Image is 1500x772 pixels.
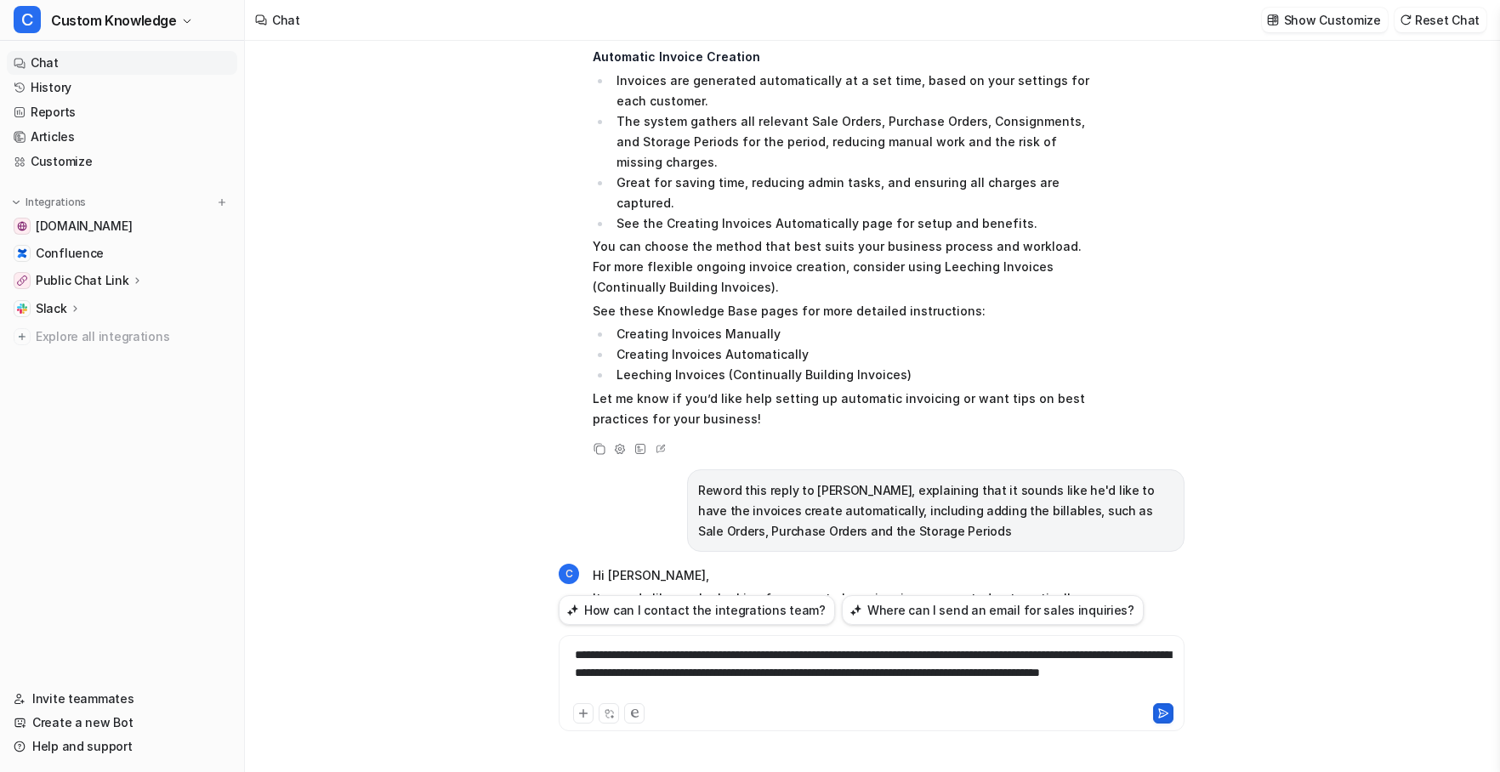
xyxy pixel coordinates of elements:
li: Leeching Invoices (Continually Building Invoices) [611,365,1090,385]
p: See these Knowledge Base pages for more detailed instructions: [593,301,1090,321]
img: expand menu [10,196,22,208]
button: Integrations [7,194,91,211]
a: History [7,76,237,99]
span: Explore all integrations [36,323,230,350]
img: explore all integrations [14,328,31,345]
li: Invoices are generated automatically at a set time, based on your settings for each customer. [611,71,1090,111]
img: help.cartoncloud.com [17,221,27,231]
button: Where can I send an email for sales inquiries? [842,595,1144,625]
li: Creating Invoices Manually [611,324,1090,344]
a: Invite teammates [7,687,237,711]
a: Reports [7,100,237,124]
p: Slack [36,300,67,317]
a: help.cartoncloud.com[DOMAIN_NAME] [7,214,237,238]
span: C [14,6,41,33]
img: Slack [17,304,27,314]
button: How can I contact the integrations team? [559,595,835,625]
p: Hi [PERSON_NAME], [593,565,1090,586]
a: Help and support [7,735,237,758]
button: Show Customize [1262,8,1388,32]
p: Show Customize [1284,11,1381,29]
p: It sounds like you're looking for a way to have invoices generated automatically, including all y... [593,588,1090,650]
strong: Automatic Invoice Creation [593,49,760,64]
button: Reset Chat [1395,8,1486,32]
p: Public Chat Link [36,272,129,289]
li: The system gathers all relevant Sale Orders, Purchase Orders, Consignments, and Storage Periods f... [611,111,1090,173]
span: C [559,564,579,584]
img: Public Chat Link [17,275,27,286]
a: Articles [7,125,237,149]
img: Confluence [17,248,27,258]
span: [DOMAIN_NAME] [36,218,132,235]
p: You can choose the method that best suits your business process and workload. For more flexible o... [593,236,1090,298]
p: Reword this reply to [PERSON_NAME], explaining that it sounds like he'd like to have the invoices... [698,480,1173,542]
a: Explore all integrations [7,325,237,349]
img: reset [1400,14,1412,26]
li: Great for saving time, reducing admin tasks, and ensuring all charges are captured. [611,173,1090,213]
a: Create a new Bot [7,711,237,735]
p: Let me know if you’d like help setting up automatic invoicing or want tips on best practices for ... [593,389,1090,429]
a: Chat [7,51,237,75]
li: Creating Invoices Automatically [611,344,1090,365]
li: See the Creating Invoices Automatically page for setup and benefits. [611,213,1090,234]
span: Confluence [36,245,104,262]
img: menu_add.svg [216,196,228,208]
div: Chat [272,11,300,29]
a: ConfluenceConfluence [7,241,237,265]
p: Integrations [26,196,86,209]
a: Customize [7,150,237,173]
img: customize [1267,14,1279,26]
span: Custom Knowledge [51,9,177,32]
